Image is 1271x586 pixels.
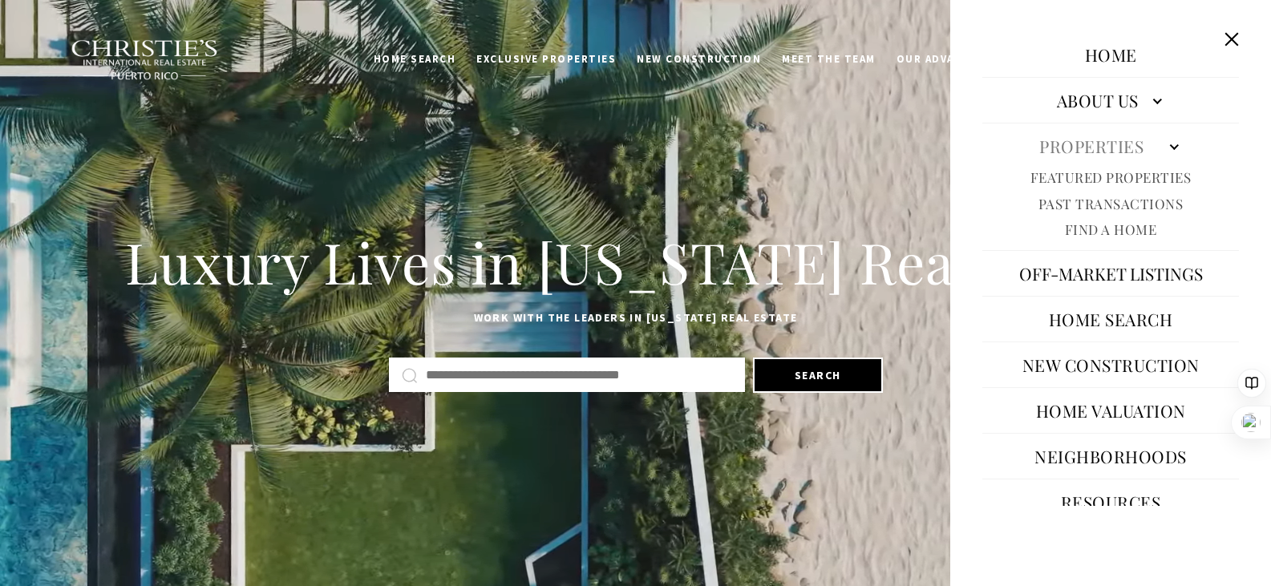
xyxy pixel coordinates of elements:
img: Christie's International Real Estate black text logo [71,39,220,81]
a: Our Advantage [886,44,1003,75]
button: Close this option [1216,24,1247,55]
button: Search [753,358,883,393]
a: Meet the Team [771,44,886,75]
div: Call or text [DATE], we are here to help! [17,51,232,63]
a: Exclusive Properties [466,44,626,75]
a: Resources [1053,483,1169,521]
input: Search by Address, City, or Neighborhood [426,365,732,386]
div: Do you have questions? [17,36,232,47]
h1: Luxury Lives in [US_STATE] Real Estate [115,227,1157,297]
a: Home [1077,35,1145,74]
span: I agree to be contacted by [PERSON_NAME] International Real Estate PR via text, call & email. To ... [20,99,229,129]
a: Home Search [1041,300,1181,338]
span: [PHONE_NUMBER] [66,75,200,91]
span: Our Advantage [897,52,993,66]
button: Off-Market Listings [1011,254,1211,293]
span: Exclusive Properties [476,52,616,66]
p: Work with the leaders in [US_STATE] Real Estate [115,309,1157,328]
a: Home Valuation [1028,391,1194,430]
a: Home Search [363,44,467,75]
a: About Us [982,81,1239,119]
a: Neighborhoods [1026,437,1195,475]
span: New Construction [637,52,761,66]
a: New Construction [626,44,771,75]
a: Past Transactions [1038,195,1184,213]
a: Featured Properties [1030,168,1192,187]
a: Find A Home [1065,220,1157,239]
a: Properties [982,127,1239,165]
a: New Construction [1014,346,1208,384]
